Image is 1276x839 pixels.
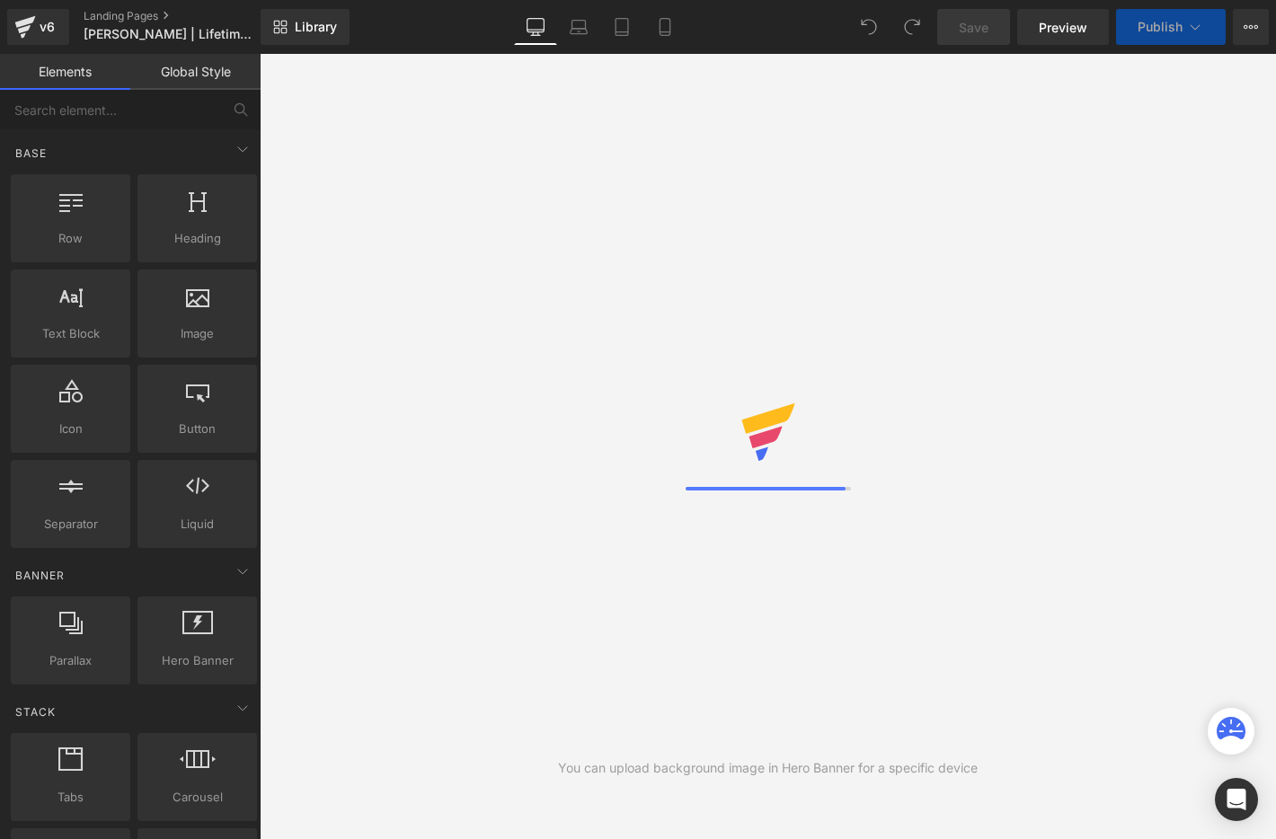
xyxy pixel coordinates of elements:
[84,9,290,23] a: Landing Pages
[143,651,252,670] span: Hero Banner
[143,419,252,438] span: Button
[557,9,600,45] a: Laptop
[295,19,337,35] span: Library
[1039,18,1087,37] span: Preview
[13,567,66,584] span: Banner
[36,15,58,39] div: v6
[16,515,125,534] span: Separator
[894,9,930,45] button: Redo
[16,651,125,670] span: Parallax
[143,324,252,343] span: Image
[143,788,252,807] span: Carousel
[1116,9,1226,45] button: Publish
[84,27,256,41] span: [PERSON_NAME] | Lifetime Warranty [PERSON_NAME] Free Shipping | KEE [GEOGRAPHIC_DATA]
[143,515,252,534] span: Liquid
[143,229,252,248] span: Heading
[16,229,125,248] span: Row
[600,9,643,45] a: Tablet
[1215,778,1258,821] div: Open Intercom Messenger
[13,703,58,720] span: Stack
[558,758,978,778] div: You can upload background image in Hero Banner for a specific device
[130,54,261,90] a: Global Style
[13,145,49,162] span: Base
[16,324,125,343] span: Text Block
[261,9,350,45] a: New Library
[16,788,125,807] span: Tabs
[7,9,69,45] a: v6
[851,9,887,45] button: Undo
[959,18,988,37] span: Save
[514,9,557,45] a: Desktop
[1017,9,1109,45] a: Preview
[1233,9,1269,45] button: More
[16,419,125,438] span: Icon
[643,9,687,45] a: Mobile
[1138,20,1183,34] span: Publish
